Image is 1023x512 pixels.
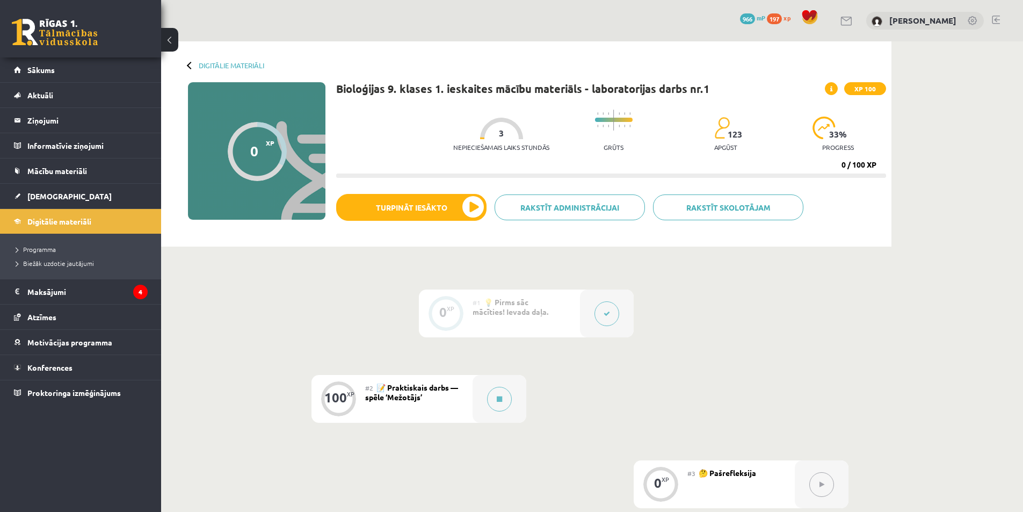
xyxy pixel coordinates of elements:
span: 💡 Pirms sāc mācīties! Ievada daļa. [473,297,548,316]
span: XP [266,139,274,147]
a: 197 xp [767,13,796,22]
img: icon-short-line-57e1e144782c952c97e751825c79c345078a6d821885a25fce030b3d8c18986b.svg [624,125,625,127]
span: #1 [473,298,481,307]
img: icon-short-line-57e1e144782c952c97e751825c79c345078a6d821885a25fce030b3d8c18986b.svg [608,125,609,127]
legend: Ziņojumi [27,108,148,133]
a: [DEMOGRAPHIC_DATA] [14,184,148,208]
a: Sākums [14,57,148,82]
img: icon-short-line-57e1e144782c952c97e751825c79c345078a6d821885a25fce030b3d8c18986b.svg [629,125,630,127]
img: icon-short-line-57e1e144782c952c97e751825c79c345078a6d821885a25fce030b3d8c18986b.svg [603,112,604,115]
p: apgūst [714,143,737,151]
img: icon-short-line-57e1e144782c952c97e751825c79c345078a6d821885a25fce030b3d8c18986b.svg [619,112,620,115]
a: Rakstīt skolotājam [653,194,803,220]
span: XP 100 [844,82,886,95]
a: Rakstīt administrācijai [495,194,645,220]
h1: Bioloģijas 9. klases 1. ieskaites mācību materiāls - laboratorijas darbs nr.1 [336,82,709,95]
a: Digitālie materiāli [199,61,264,69]
a: Digitālie materiāli [14,209,148,234]
span: 📝 Praktiskais darbs — spēle ‘Mežotājs’ [365,383,458,402]
p: Nepieciešamais laiks stundās [453,143,549,151]
span: [DEMOGRAPHIC_DATA] [27,191,112,201]
button: Turpināt iesākto [336,194,487,221]
a: Biežāk uzdotie jautājumi [16,258,150,268]
p: progress [822,143,854,151]
a: Atzīmes [14,305,148,329]
span: mP [757,13,765,22]
img: icon-short-line-57e1e144782c952c97e751825c79c345078a6d821885a25fce030b3d8c18986b.svg [608,112,609,115]
a: Maksājumi4 [14,279,148,304]
img: icon-short-line-57e1e144782c952c97e751825c79c345078a6d821885a25fce030b3d8c18986b.svg [619,125,620,127]
i: 4 [133,285,148,299]
img: icon-short-line-57e1e144782c952c97e751825c79c345078a6d821885a25fce030b3d8c18986b.svg [603,125,604,127]
span: Motivācijas programma [27,337,112,347]
div: XP [662,477,669,482]
img: students-c634bb4e5e11cddfef0936a35e636f08e4e9abd3cc4e673bd6f9a4125e45ecb1.svg [714,117,730,139]
img: Katrīna Dargēviča [872,16,882,27]
img: icon-short-line-57e1e144782c952c97e751825c79c345078a6d821885a25fce030b3d8c18986b.svg [629,112,630,115]
img: icon-progress-161ccf0a02000e728c5f80fcf4c31c7af3da0e1684b2b1d7c360e028c24a22f1.svg [812,117,836,139]
img: icon-short-line-57e1e144782c952c97e751825c79c345078a6d821885a25fce030b3d8c18986b.svg [624,112,625,115]
span: 123 [728,129,742,139]
img: icon-short-line-57e1e144782c952c97e751825c79c345078a6d821885a25fce030b3d8c18986b.svg [597,112,598,115]
span: xp [783,13,790,22]
span: 197 [767,13,782,24]
span: Programma [16,245,56,254]
div: 0 [439,307,447,317]
span: 966 [740,13,755,24]
a: Konferences [14,355,148,380]
a: Mācību materiāli [14,158,148,183]
span: Konferences [27,363,72,372]
a: Motivācijas programma [14,330,148,355]
img: icon-short-line-57e1e144782c952c97e751825c79c345078a6d821885a25fce030b3d8c18986b.svg [597,125,598,127]
a: [PERSON_NAME] [889,15,956,26]
a: Programma [16,244,150,254]
span: Proktoringa izmēģinājums [27,388,121,398]
span: 33 % [829,129,847,139]
img: icon-long-line-d9ea69661e0d244f92f715978eff75569469978d946b2353a9bb055b3ed8787d.svg [613,110,614,131]
span: #2 [365,384,373,392]
a: Aktuāli [14,83,148,107]
span: Aktuāli [27,90,53,100]
span: Mācību materiāli [27,166,87,176]
p: Grūts [604,143,623,151]
div: 0 [654,478,662,488]
div: XP [347,391,354,397]
div: XP [447,306,454,312]
span: Biežāk uzdotie jautājumi [16,259,94,268]
div: 0 [250,143,258,159]
span: 3 [499,128,504,138]
span: Sākums [27,65,55,75]
span: #3 [687,469,695,478]
a: 966 mP [740,13,765,22]
legend: Maksājumi [27,279,148,304]
span: 🤔 Pašrefleksija [699,468,756,478]
a: Informatīvie ziņojumi [14,133,148,158]
legend: Informatīvie ziņojumi [27,133,148,158]
a: Proktoringa izmēģinājums [14,380,148,405]
a: Ziņojumi [14,108,148,133]
span: Atzīmes [27,312,56,322]
a: Rīgas 1. Tālmācības vidusskola [12,19,98,46]
span: Digitālie materiāli [27,217,91,226]
div: 100 [324,393,347,402]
